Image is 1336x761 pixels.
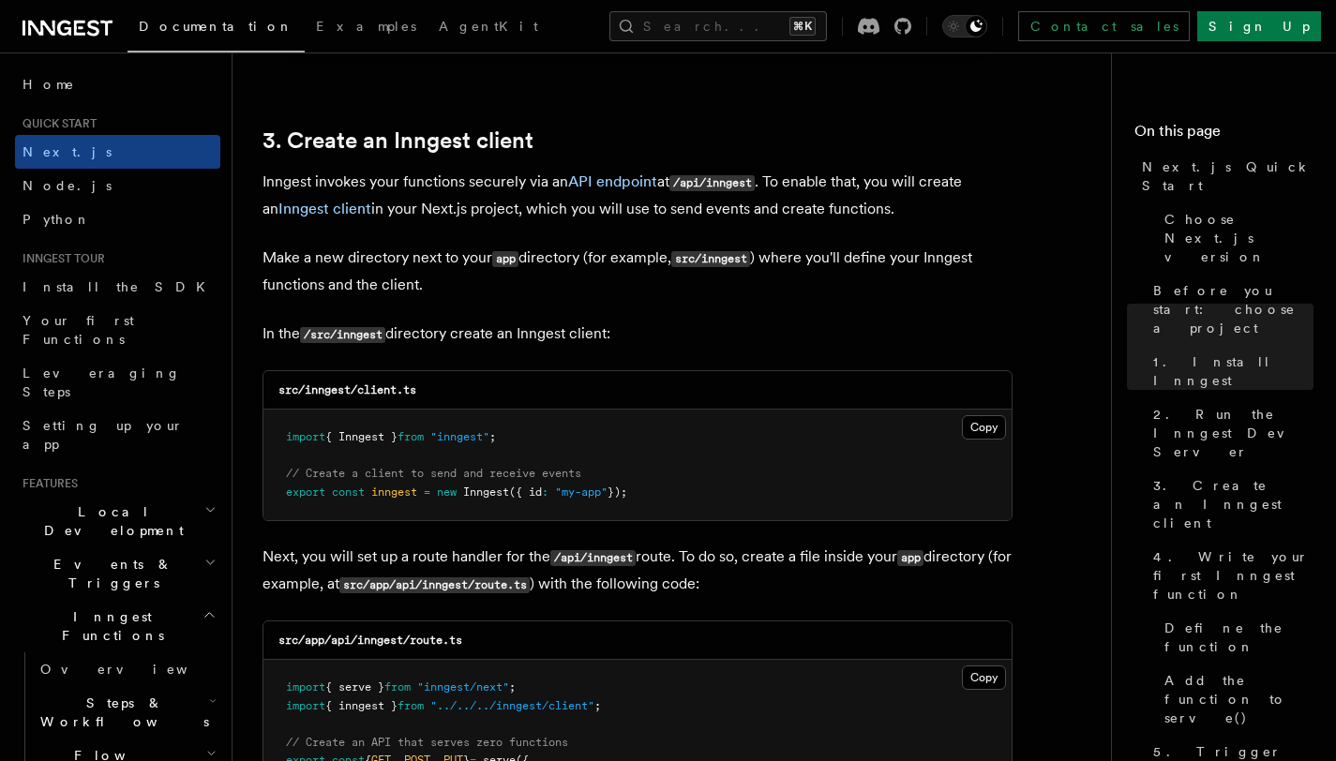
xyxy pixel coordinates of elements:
a: Documentation [128,6,305,52]
button: Toggle dark mode [942,15,987,37]
span: from [398,430,424,443]
button: Search...⌘K [609,11,827,41]
span: from [398,699,424,712]
span: Overview [40,662,233,677]
code: src/inngest [671,251,750,267]
p: Inngest invokes your functions securely via an at . To enable that, you will create an in your Ne... [263,169,1013,222]
code: app [897,550,923,566]
span: inngest [371,485,417,499]
span: { serve } [325,680,384,694]
span: Choose Next.js version [1164,210,1313,266]
h4: On this page [1134,120,1313,150]
a: Next.js Quick Start [1134,150,1313,202]
a: 3. Create an Inngest client [263,127,533,154]
span: Python [23,212,91,227]
span: import [286,699,325,712]
code: /api/inngest [550,550,636,566]
a: Inngest client [278,200,371,217]
span: "../../../inngest/client" [430,699,594,712]
a: Python [15,202,220,236]
span: Documentation [139,19,293,34]
a: Home [15,67,220,101]
span: // Create an API that serves zero functions [286,736,568,749]
code: src/inngest/client.ts [278,383,416,396]
a: 3. Create an Inngest client [1146,469,1313,540]
span: = [424,485,430,499]
span: export [286,485,325,499]
span: ; [489,430,496,443]
span: : [542,485,548,499]
span: Quick start [15,116,97,131]
a: AgentKit [428,6,549,51]
span: Steps & Workflows [33,694,209,731]
span: { Inngest } [325,430,398,443]
a: 4. Write your first Inngest function [1146,540,1313,611]
span: Before you start: choose a project [1153,281,1313,337]
a: Overview [33,652,220,686]
code: app [492,251,518,267]
span: 4. Write your first Inngest function [1153,547,1313,604]
a: Examples [305,6,428,51]
span: Features [15,476,78,491]
span: Inngest Functions [15,607,203,645]
span: Leveraging Steps [23,366,181,399]
span: import [286,430,325,443]
button: Local Development [15,495,220,547]
a: Define the function [1157,611,1313,664]
span: Install the SDK [23,279,217,294]
a: Setting up your app [15,409,220,461]
span: 2. Run the Inngest Dev Server [1153,405,1313,461]
a: Leveraging Steps [15,356,220,409]
button: Events & Triggers [15,547,220,600]
a: Your first Functions [15,304,220,356]
span: Inngest [463,485,509,499]
span: Define the function [1164,619,1313,656]
p: Next, you will set up a route handler for the route. To do so, create a file inside your director... [263,544,1013,598]
a: Install the SDK [15,270,220,304]
span: "my-app" [555,485,608,499]
button: Copy [962,415,1006,440]
span: ; [509,680,516,694]
span: Local Development [15,502,204,540]
span: // Create a client to send and receive events [286,467,581,480]
button: Inngest Functions [15,600,220,652]
code: /src/inngest [300,327,385,343]
p: Make a new directory next to your directory (for example, ) where you'll define your Inngest func... [263,245,1013,298]
span: 1. Install Inngest [1153,352,1313,390]
span: from [384,680,411,694]
span: import [286,680,325,694]
a: 1. Install Inngest [1146,345,1313,397]
span: ({ id [509,485,542,499]
p: In the directory create an Inngest client: [263,321,1013,348]
span: Your first Functions [23,313,134,347]
span: Inngest tour [15,251,105,266]
button: Copy [962,665,1006,690]
span: "inngest/next" [417,680,509,694]
a: Sign Up [1197,11,1321,41]
a: API endpoint [568,172,657,190]
a: Next.js [15,135,220,169]
span: const [332,485,365,499]
code: src/app/api/inngest/route.ts [278,634,462,647]
span: "inngest" [430,430,489,443]
span: Home [23,75,75,94]
span: Add the function to serve() [1164,671,1313,727]
code: /api/inngest [669,175,755,191]
span: Setting up your app [23,418,184,452]
kbd: ⌘K [789,17,816,36]
span: 3. Create an Inngest client [1153,476,1313,532]
span: AgentKit [439,19,538,34]
span: ; [594,699,601,712]
span: Next.js [23,144,112,159]
a: Choose Next.js version [1157,202,1313,274]
a: Add the function to serve() [1157,664,1313,735]
a: Contact sales [1018,11,1190,41]
span: Events & Triggers [15,555,204,592]
span: { inngest } [325,699,398,712]
button: Steps & Workflows [33,686,220,739]
a: 2. Run the Inngest Dev Server [1146,397,1313,469]
code: src/app/api/inngest/route.ts [339,577,530,593]
a: Before you start: choose a project [1146,274,1313,345]
a: Node.js [15,169,220,202]
span: new [437,485,457,499]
